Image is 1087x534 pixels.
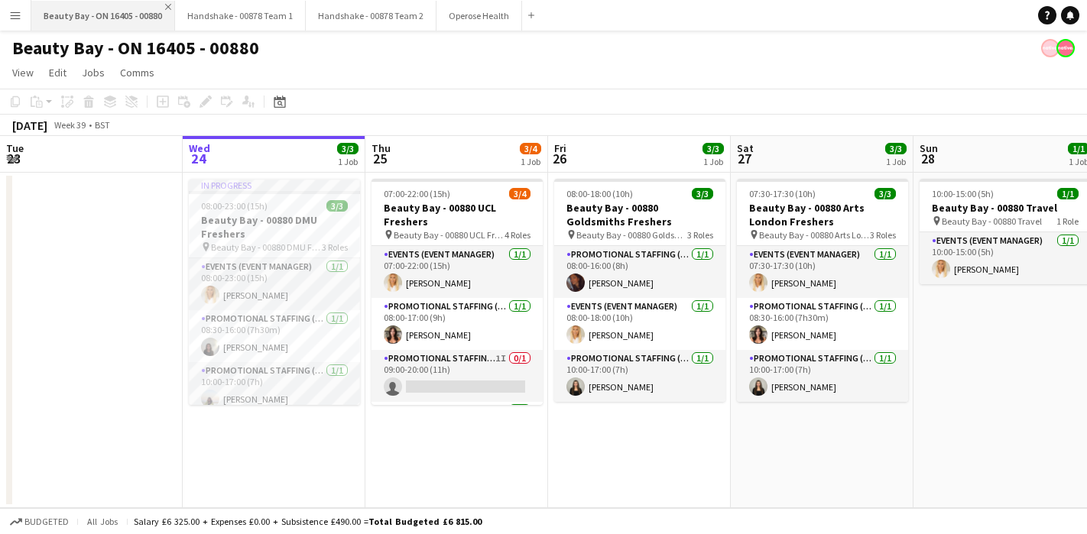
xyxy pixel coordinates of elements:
[554,246,725,298] app-card-role: Promotional Staffing (Brand Ambassadors)1/108:00-16:00 (8h)[PERSON_NAME]
[95,119,110,131] div: BST
[737,298,908,350] app-card-role: Promotional Staffing (Brand Ambassadors)1/108:30-16:00 (7h30m)[PERSON_NAME]
[43,63,73,83] a: Edit
[737,179,908,402] app-job-card: 07:30-17:30 (10h)3/3Beauty Bay - 00880 Arts London Freshers Beauty Bay - 00880 Arts London Freshe...
[505,229,531,241] span: 4 Roles
[12,66,34,79] span: View
[692,188,713,199] span: 3/3
[394,229,505,241] span: Beauty Bay - 00880 UCL Freshers
[932,188,994,199] span: 10:00-15:00 (5h)
[4,150,24,167] span: 23
[749,188,816,199] span: 07:30-17:30 (10h)
[737,201,908,228] h3: Beauty Bay - 00880 Arts London Freshers
[189,179,360,405] app-job-card: In progress08:00-23:00 (15h)3/3Beauty Bay - 00880 DMU Freshers Beauty Bay - 00880 DMU Freshers3 R...
[6,63,40,83] a: View
[759,229,870,241] span: Beauty Bay - 00880 Arts London Freshers
[49,66,67,79] span: Edit
[874,188,896,199] span: 3/3
[306,1,436,31] button: Handshake - 00878 Team 2
[436,1,522,31] button: Operose Health
[737,350,908,402] app-card-role: Promotional Staffing (Brand Ambassadors)1/110:00-17:00 (7h)[PERSON_NAME]
[1056,39,1075,57] app-user-avatar: native Staffing
[917,150,938,167] span: 28
[189,179,360,191] div: In progress
[189,258,360,310] app-card-role: Events (Event Manager)1/108:00-23:00 (15h)[PERSON_NAME]
[175,1,306,31] button: Handshake - 00878 Team 1
[885,143,907,154] span: 3/3
[24,516,69,527] span: Budgeted
[509,188,531,199] span: 3/4
[189,213,360,241] h3: Beauty Bay - 00880 DMU Freshers
[520,143,541,154] span: 3/4
[189,141,210,155] span: Wed
[372,201,543,228] h3: Beauty Bay - 00880 UCL Freshers
[372,402,543,454] app-card-role: Promotional Staffing (Brand Ambassadors)1/1
[372,350,543,402] app-card-role: Promotional Staffing (Brand Ambassadors)1I0/109:00-20:00 (11h)
[372,141,391,155] span: Thu
[372,179,543,405] app-job-card: 07:00-22:00 (15h)3/4Beauty Bay - 00880 UCL Freshers Beauty Bay - 00880 UCL Freshers4 RolesEvents ...
[187,150,210,167] span: 24
[84,516,121,527] span: All jobs
[870,229,896,241] span: 3 Roles
[368,516,482,527] span: Total Budgeted £6 815.00
[1041,39,1059,57] app-user-avatar: native Staffing
[134,516,482,527] div: Salary £6 325.00 + Expenses £0.00 + Subsistence £490.00 =
[521,156,540,167] div: 1 Job
[554,141,566,155] span: Fri
[737,246,908,298] app-card-role: Events (Event Manager)1/107:30-17:30 (10h)[PERSON_NAME]
[552,150,566,167] span: 26
[576,229,687,241] span: Beauty Bay - 00880 Goldsmiths Freshers
[735,150,754,167] span: 27
[12,118,47,133] div: [DATE]
[322,241,348,253] span: 3 Roles
[76,63,111,83] a: Jobs
[554,350,725,402] app-card-role: Promotional Staffing (Brand Ambassadors)1/110:00-17:00 (7h)[PERSON_NAME]
[201,200,268,212] span: 08:00-23:00 (15h)
[737,141,754,155] span: Sat
[554,201,725,228] h3: Beauty Bay - 00880 Goldsmiths Freshers
[384,188,450,199] span: 07:00-22:00 (15h)
[31,1,175,31] button: Beauty Bay - ON 16405 - 00880
[120,66,154,79] span: Comms
[703,156,723,167] div: 1 Job
[114,63,161,83] a: Comms
[369,150,391,167] span: 25
[8,513,71,530] button: Budgeted
[189,310,360,362] app-card-role: Promotional Staffing (Brand Ambassadors)1/108:30-16:00 (7h30m)[PERSON_NAME]
[942,215,1042,227] span: Beauty Bay - 00880 Travel
[211,241,322,253] span: Beauty Bay - 00880 DMU Freshers
[1056,215,1079,227] span: 1 Role
[372,298,543,350] app-card-role: Promotional Staffing (Brand Ambassadors)1/108:00-17:00 (9h)[PERSON_NAME]
[82,66,105,79] span: Jobs
[554,298,725,350] app-card-role: Events (Event Manager)1/108:00-18:00 (10h)[PERSON_NAME]
[50,119,89,131] span: Week 39
[920,141,938,155] span: Sun
[702,143,724,154] span: 3/3
[554,179,725,402] app-job-card: 08:00-18:00 (10h)3/3Beauty Bay - 00880 Goldsmiths Freshers Beauty Bay - 00880 Goldsmiths Freshers...
[326,200,348,212] span: 3/3
[1057,188,1079,199] span: 1/1
[372,246,543,298] app-card-role: Events (Event Manager)1/107:00-22:00 (15h)[PERSON_NAME]
[337,143,359,154] span: 3/3
[566,188,633,199] span: 08:00-18:00 (10h)
[12,37,259,60] h1: Beauty Bay - ON 16405 - 00880
[687,229,713,241] span: 3 Roles
[338,156,358,167] div: 1 Job
[189,362,360,414] app-card-role: Promotional Staffing (Brand Ambassadors)1/110:00-17:00 (7h)[PERSON_NAME]
[6,141,24,155] span: Tue
[886,156,906,167] div: 1 Job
